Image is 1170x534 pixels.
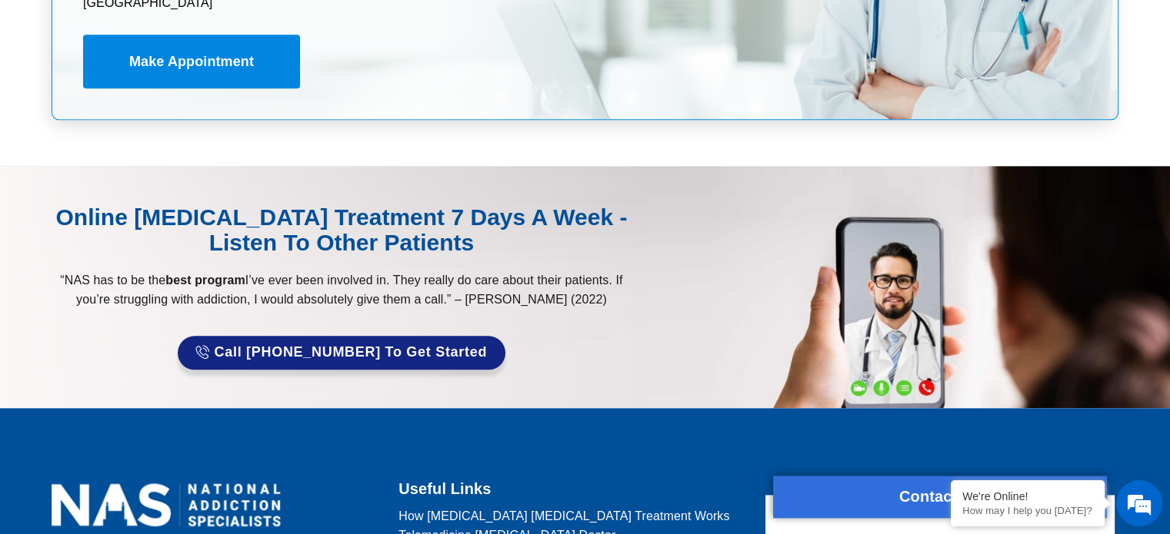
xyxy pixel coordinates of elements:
p: “NAS has to be the I’ve ever been involved in. They really do care about their patients. If you’r... [44,270,639,309]
p: How may I help you today? [962,505,1093,516]
a: Make Appointment [83,35,300,88]
div: Chat with us now [103,81,282,101]
strong: best program [165,274,245,287]
span: Call [PHONE_NUMBER] to Get Started [215,345,488,360]
div: Minimize live chat window [252,8,289,45]
img: national addiction specialists online suboxone doctors clinic for opioid addiction treatment [52,483,281,527]
a: How [MEDICAL_DATA] [MEDICAL_DATA] Treatment Works [398,506,746,526]
a: Call [PHONE_NUMBER] to Get Started [178,336,505,370]
div: We're Online! [962,490,1093,502]
span: How [MEDICAL_DATA] [MEDICAL_DATA] Treatment Works [398,506,729,526]
h2: Useful Links [398,476,746,502]
div: Navigation go back [17,79,40,102]
span: Make Appointment [129,50,254,73]
div: Online [MEDICAL_DATA] Treatment 7 Days A Week - Listen to Other Patients [44,204,639,255]
span: We're online! [89,166,212,321]
h2: Contact Us [773,483,1107,510]
textarea: Type your message and hit 'Enter' [8,364,293,418]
